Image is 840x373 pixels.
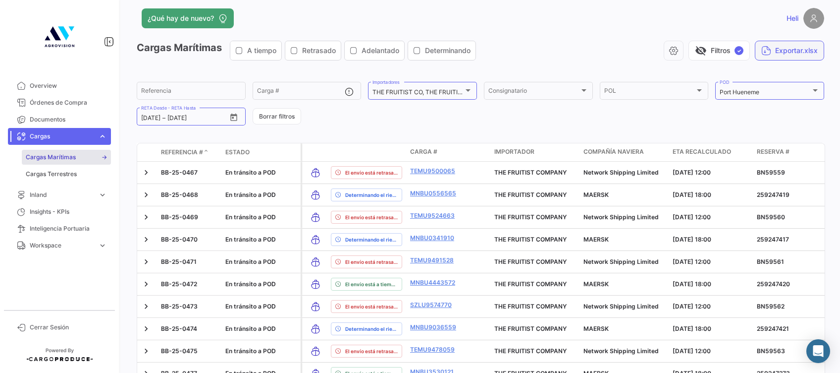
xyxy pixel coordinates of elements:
span: ✓ [735,46,743,55]
span: BB-25-0473 [161,303,198,310]
p: BN59562 [757,302,823,311]
a: Documentos [8,111,111,128]
a: SZLU9574770 [410,301,462,310]
datatable-header-cell: Reserva # [753,143,827,161]
span: Cerrar Sesión [30,323,107,332]
span: BB-25-0470 [161,236,198,243]
span: ¿Qué hay de nuevo? [148,13,214,23]
p: 259247421 [757,324,823,333]
span: BB-25-0468 [161,191,198,198]
datatable-header-cell: Estado de Envio [327,143,406,161]
a: Inteligencia Portuaria [8,220,111,237]
p: BN59563 [757,347,823,356]
a: TEMU9500065 [410,167,462,176]
span: [DATE] 12:00 [673,303,711,310]
span: Network Shipping Limited [583,169,659,176]
span: THE FRUITIST COMPANY [494,213,567,221]
a: Overview [8,77,111,94]
datatable-header-cell: Estado [221,144,301,161]
p: BN59560 [757,213,823,222]
span: MAERSK [583,325,609,332]
span: A tiempo [247,46,276,56]
span: En tránsito a POD [225,213,276,221]
button: visibility_offFiltros✓ [688,41,750,61]
span: Adelantado [362,46,399,56]
a: MNBU0556565 [410,189,462,198]
span: Importador [494,147,534,156]
span: [DATE] 18:00 [673,236,711,243]
span: El envío está a tiempo. [345,280,398,288]
a: Cargas Terrestres [22,167,111,182]
span: BB-25-0469 [161,213,198,221]
span: Network Shipping Limited [583,347,659,355]
button: Exportar.xlsx [755,41,824,61]
span: MAERSK [583,280,609,288]
img: 4b7f8542-3a82-4138-a362-aafd166d3a59.jpg [35,12,84,62]
span: THE FRUITIST COMPANY [494,325,567,332]
a: TEMU9491528 [410,256,462,265]
mat-select-trigger: Port Hueneme [720,88,759,96]
span: [DATE] 18:00 [673,191,711,198]
span: Determinando el riesgo ... [345,191,398,199]
datatable-header-cell: Póliza [466,143,490,161]
span: Cargas Marítimas [26,153,76,162]
span: Carga # [410,147,437,156]
span: BB-25-0472 [161,280,197,288]
a: Órdenes de Compra [8,94,111,111]
span: BB-25-0467 [161,169,198,176]
a: TEMU9524663 [410,211,462,220]
a: Expand/Collapse Row [141,190,151,200]
span: Determinando [425,46,471,56]
mat-select-trigger: THE FRUITIST CO, THE FRUITIST COMPANY [372,88,497,96]
button: Open calendar [226,110,241,124]
a: Expand/Collapse Row [141,279,151,289]
span: [DATE] 12:00 [673,347,711,355]
span: [DATE] 12:00 [673,213,711,221]
span: – [162,115,165,122]
a: Expand/Collapse Row [141,324,151,334]
span: BB-25-0474 [161,325,197,332]
span: Cargas Terrestres [26,170,77,179]
span: En tránsito a POD [225,191,276,198]
button: A tiempo [230,41,281,60]
span: En tránsito a POD [225,303,276,310]
span: [DATE] 12:00 [673,169,711,176]
span: MAERSK [583,236,609,243]
span: Heli [787,13,798,23]
span: Determinando el riesgo ... [345,236,398,244]
span: Workspace [30,241,94,250]
span: POL [604,89,695,96]
img: placeholder-user.png [803,8,824,29]
span: THE FRUITIST COMPANY [494,280,567,288]
span: Network Shipping Limited [583,303,659,310]
datatable-header-cell: Importador [490,143,579,161]
span: En tránsito a POD [225,280,276,288]
a: Expand/Collapse Row [141,168,151,178]
span: Inteligencia Portuaria [30,224,107,233]
a: Expand/Collapse Row [141,302,151,311]
span: Estado [225,148,250,157]
span: Network Shipping Limited [583,213,659,221]
span: Insights - KPIs [30,207,107,216]
span: Overview [30,81,107,90]
a: MNBU9036559 [410,323,462,332]
span: Consignatario [488,89,579,96]
datatable-header-cell: Modo de Transporte [302,143,327,161]
span: Documentos [30,115,107,124]
span: El envío está retrasado. [345,169,398,177]
span: BB-25-0471 [161,258,197,265]
a: TEMU9478059 [410,345,462,354]
span: expand_more [98,132,107,141]
span: THE FRUITIST COMPANY [494,236,567,243]
span: Inland [30,190,94,199]
span: El envío está retrasado. [345,303,398,311]
datatable-header-cell: Referencia # [157,144,221,161]
span: Compañía naviera [583,147,644,156]
span: Órdenes de Compra [30,98,107,107]
h3: Cargas Marítimas [137,41,479,61]
span: El envío está retrasado. [345,213,398,221]
a: Insights - KPIs [8,203,111,220]
p: BN59561 [757,257,823,266]
p: 259247417 [757,235,823,244]
span: En tránsito a POD [225,236,276,243]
